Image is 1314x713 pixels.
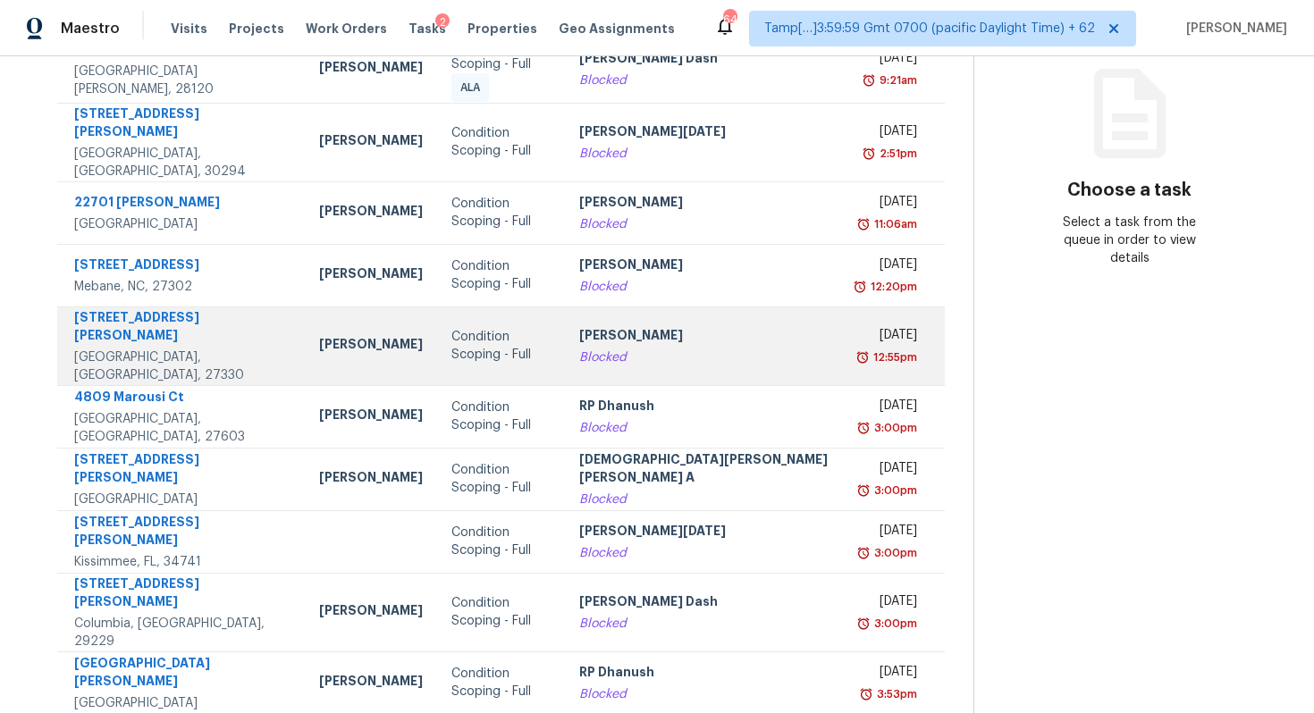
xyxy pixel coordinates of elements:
[579,522,832,544] div: [PERSON_NAME][DATE]
[319,335,423,357] div: [PERSON_NAME]
[579,491,832,508] div: Blocked
[862,145,876,163] img: Overdue Alarm Icon
[319,264,423,287] div: [PERSON_NAME]
[74,348,291,384] div: [GEOGRAPHIC_DATA], [GEOGRAPHIC_DATA], 27330
[579,278,832,296] div: Blocked
[860,193,917,215] div: [DATE]
[579,663,832,685] div: RP Dhanush
[870,348,917,366] div: 12:55pm
[873,685,917,703] div: 3:53pm
[856,482,871,499] img: Overdue Alarm Icon
[409,22,446,35] span: Tasks
[579,397,832,419] div: RP Dhanush
[579,193,832,215] div: [PERSON_NAME]
[74,278,291,296] div: Mebane, NC, 27302
[74,410,291,446] div: [GEOGRAPHIC_DATA], [GEOGRAPHIC_DATA], 27603
[860,326,917,348] div: [DATE]
[74,105,291,145] div: [STREET_ADDRESS][PERSON_NAME]
[871,482,917,499] div: 3:00pm
[1179,20,1287,38] span: [PERSON_NAME]
[856,215,871,233] img: Overdue Alarm Icon
[876,145,917,163] div: 2:51pm
[860,397,917,419] div: [DATE]
[559,20,675,38] span: Geo Assignments
[579,685,832,703] div: Blocked
[74,256,291,278] div: [STREET_ADDRESS]
[74,553,291,571] div: Kissimmee, FL, 34741
[74,145,291,180] div: [GEOGRAPHIC_DATA], [GEOGRAPHIC_DATA], 30294
[319,406,423,428] div: [PERSON_NAME]
[860,592,917,615] div: [DATE]
[171,20,207,38] span: Visits
[319,58,423,80] div: [PERSON_NAME]
[306,20,387,38] span: Work Orders
[74,63,291,98] div: [GEOGRAPHIC_DATA][PERSON_NAME], 28120
[74,513,291,553] div: [STREET_ADDRESS][PERSON_NAME]
[61,20,120,38] span: Maestro
[579,348,832,366] div: Blocked
[579,122,832,145] div: [PERSON_NAME][DATE]
[451,524,550,559] div: Condition Scoping - Full
[853,278,867,296] img: Overdue Alarm Icon
[723,11,736,29] div: 645
[871,419,917,437] div: 3:00pm
[319,131,423,154] div: [PERSON_NAME]
[319,468,423,491] div: [PERSON_NAME]
[860,459,917,482] div: [DATE]
[579,49,832,71] div: [PERSON_NAME] Dash
[856,615,871,633] img: Overdue Alarm Icon
[74,575,291,615] div: [STREET_ADDRESS][PERSON_NAME]
[1067,181,1192,199] h3: Choose a task
[74,450,291,491] div: [STREET_ADDRESS][PERSON_NAME]
[579,326,832,348] div: [PERSON_NAME]
[867,278,917,296] div: 12:20pm
[579,592,832,615] div: [PERSON_NAME] Dash
[451,665,550,700] div: Condition Scoping - Full
[860,522,917,544] div: [DATE]
[451,257,550,293] div: Condition Scoping - Full
[319,672,423,694] div: [PERSON_NAME]
[579,71,832,89] div: Blocked
[860,663,917,685] div: [DATE]
[460,79,487,96] span: ALA
[860,122,917,145] div: [DATE]
[74,654,291,694] div: [GEOGRAPHIC_DATA][PERSON_NAME]
[451,195,550,231] div: Condition Scoping - Full
[860,49,917,71] div: [DATE]
[74,491,291,508] div: [GEOGRAPHIC_DATA]
[229,20,284,38] span: Projects
[319,202,423,224] div: [PERSON_NAME]
[764,20,1095,38] span: Tamp[…]3:59:59 Gmt 0700 (pacific Daylight Time) + 62
[451,461,550,497] div: Condition Scoping - Full
[74,388,291,410] div: 4809 Marousi Ct
[855,348,870,366] img: Overdue Alarm Icon
[579,544,832,562] div: Blocked
[860,256,917,278] div: [DATE]
[871,615,917,633] div: 3:00pm
[467,20,537,38] span: Properties
[451,398,550,434] div: Condition Scoping - Full
[859,685,873,703] img: Overdue Alarm Icon
[579,215,832,233] div: Blocked
[579,256,832,278] div: [PERSON_NAME]
[1052,214,1208,267] div: Select a task from the queue in order to view details
[74,308,291,348] div: [STREET_ADDRESS][PERSON_NAME]
[876,71,917,89] div: 9:21am
[435,13,450,31] div: 2
[319,601,423,624] div: [PERSON_NAME]
[74,215,291,233] div: [GEOGRAPHIC_DATA]
[871,544,917,562] div: 3:00pm
[579,615,832,633] div: Blocked
[871,215,917,233] div: 11:06am
[579,450,832,491] div: [DEMOGRAPHIC_DATA][PERSON_NAME] [PERSON_NAME] A
[579,419,832,437] div: Blocked
[74,694,291,712] div: [GEOGRAPHIC_DATA]
[451,594,550,630] div: Condition Scoping - Full
[579,145,832,163] div: Blocked
[856,419,871,437] img: Overdue Alarm Icon
[451,124,550,160] div: Condition Scoping - Full
[74,615,291,650] div: Columbia, [GEOGRAPHIC_DATA], 29229
[856,544,871,562] img: Overdue Alarm Icon
[451,328,550,364] div: Condition Scoping - Full
[862,71,876,89] img: Overdue Alarm Icon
